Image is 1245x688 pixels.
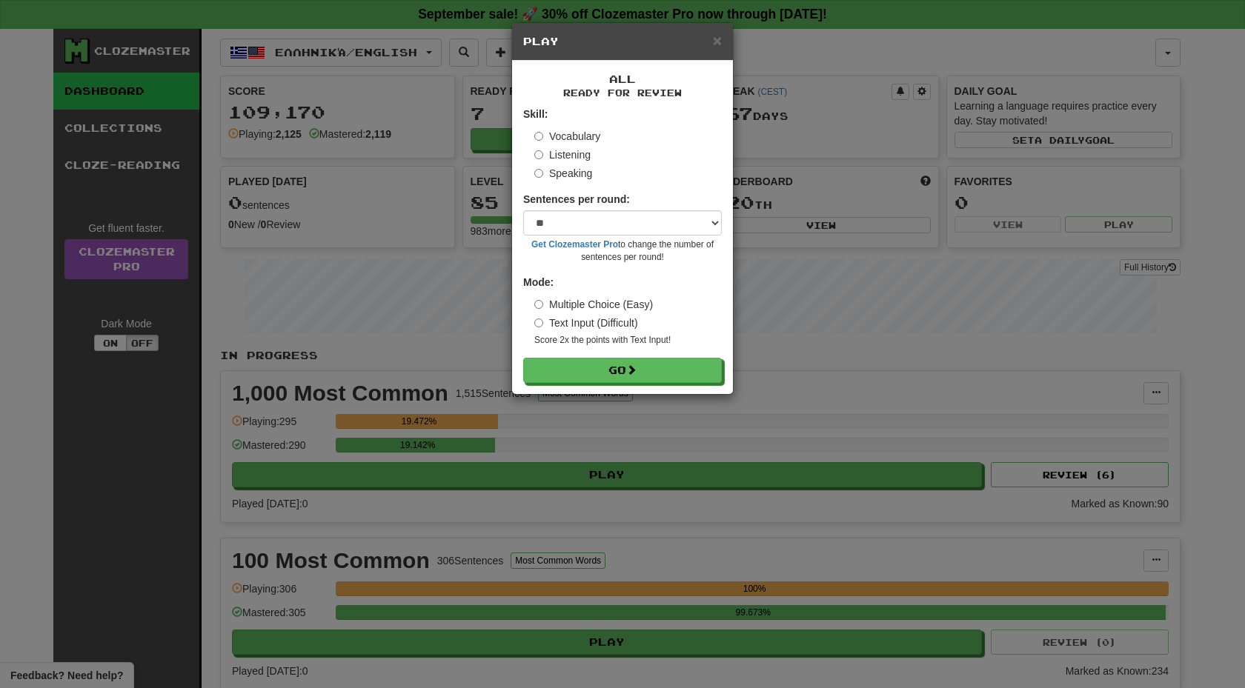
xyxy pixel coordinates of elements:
label: Multiple Choice (Easy) [534,297,653,312]
a: Get Clozemaster Pro [531,239,618,250]
strong: Mode: [523,276,554,288]
label: Listening [534,147,591,162]
small: Score 2x the points with Text Input ! [534,334,722,347]
span: All [609,73,636,85]
span: × [713,32,722,49]
button: Go [523,358,722,383]
small: Ready for Review [523,87,722,99]
input: Vocabulary [534,132,543,141]
input: Speaking [534,169,543,178]
label: Vocabulary [534,129,600,144]
small: to change the number of sentences per round! [523,238,722,264]
label: Speaking [534,166,592,181]
input: Multiple Choice (Easy) [534,300,543,309]
strong: Skill: [523,108,548,120]
input: Listening [534,150,543,159]
label: Text Input (Difficult) [534,315,638,330]
input: Text Input (Difficult) [534,318,543,327]
button: Close [713,33,722,48]
h5: Play [523,34,722,49]
label: Sentences per round: [523,192,630,207]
